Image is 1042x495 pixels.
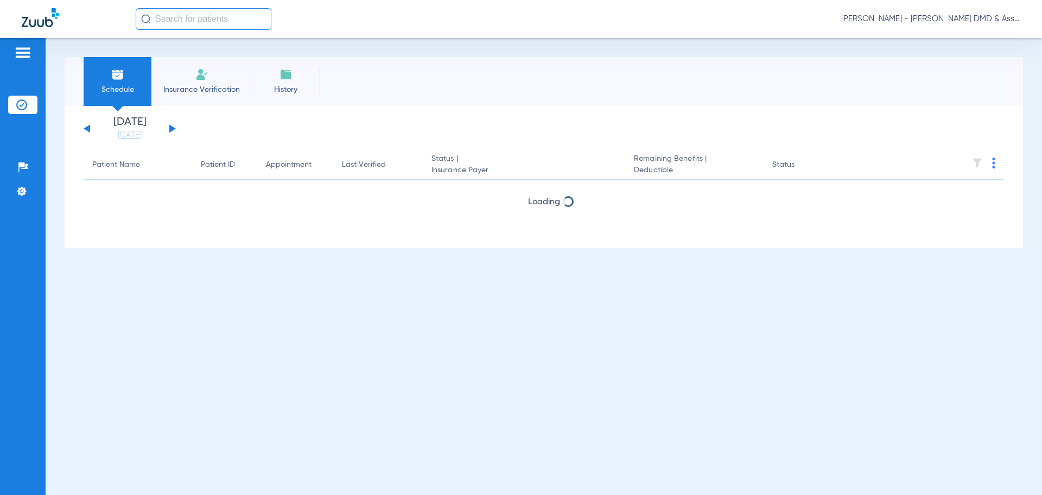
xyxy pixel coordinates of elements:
[528,198,560,206] span: Loading
[160,84,244,95] span: Insurance Verification
[92,159,183,171] div: Patient Name
[141,14,151,24] img: Search Icon
[111,68,124,81] img: Schedule
[201,159,235,171] div: Patient ID
[342,159,386,171] div: Last Verified
[92,84,143,95] span: Schedule
[266,159,312,171] div: Appointment
[764,150,837,180] th: Status
[841,14,1020,24] span: [PERSON_NAME] - [PERSON_NAME] DMD & Associates
[431,165,617,176] span: Insurance Payer
[625,150,763,180] th: Remaining Benefits |
[14,46,31,59] img: hamburger-icon
[92,159,140,171] div: Patient Name
[342,159,414,171] div: Last Verified
[423,150,625,180] th: Status |
[972,158,983,168] img: filter.svg
[136,8,271,30] input: Search for patients
[634,165,754,176] span: Deductible
[22,8,59,27] img: Zuub Logo
[279,68,293,81] img: History
[195,68,208,81] img: Manual Insurance Verification
[201,159,249,171] div: Patient ID
[97,117,162,141] li: [DATE]
[992,158,995,168] img: group-dot-blue.svg
[260,84,312,95] span: History
[97,130,162,141] a: [DATE]
[266,159,325,171] div: Appointment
